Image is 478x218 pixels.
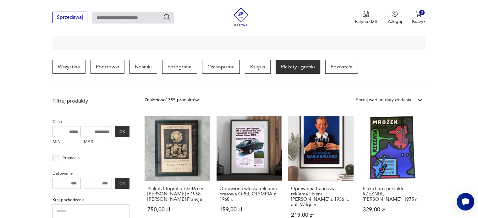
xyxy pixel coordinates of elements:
[52,12,87,23] button: Sprzedawaj
[232,8,250,26] img: Patyna - sklep z meblami i dekoracjami vintage
[363,186,422,202] h3: Plakat do spektaklu RZEŹNIA, [PERSON_NAME], 1975 r.
[145,97,199,104] div: Znaleziono 1355 produktów
[276,60,320,74] a: Plakaty i grafiki
[52,16,87,20] a: Sprzedawaj
[147,186,207,202] h3: Plakat, litografia 73x46 cm [PERSON_NAME] z 1968 [PERSON_NAME] Francja
[419,10,425,15] div: 0
[115,126,129,137] button: OK
[52,170,129,177] p: Datowanie
[52,196,129,203] p: Kraj pochodzenia
[115,178,129,189] button: OK
[392,11,398,17] img: Ikonka użytkownika
[84,137,112,147] label: MAX
[91,60,124,74] a: Pocztówki
[52,137,81,147] label: MIN
[202,60,240,74] a: Czasopisma
[355,19,377,24] p: Patyna B2B
[291,186,351,207] h3: Oprawiona francuska reklama likieru [PERSON_NAME] z 1936 r., aut. Wilquin
[163,13,171,21] button: Szukaj
[356,97,411,104] div: Sortuj według daty dodania
[129,60,157,74] a: Nośniki
[387,11,402,24] button: Zaloguj
[325,60,358,74] a: Pozostałe
[355,11,377,24] button: Patyna B2B
[363,207,422,212] p: 329,00 zł
[291,212,351,218] p: 219,00 zł
[412,19,426,24] p: Koszyk
[162,60,197,74] a: Fotografie
[245,60,271,74] a: Książki
[147,207,207,212] p: 750,00 zł
[52,60,85,74] a: Wszystkie
[219,207,279,212] p: 159,00 zł
[363,11,369,18] img: Ikona medalu
[457,193,474,210] iframe: Smartsupp widget button
[52,118,129,125] p: Cena
[355,11,377,24] a: Ikona medaluPatyna B2B
[387,19,402,24] p: Zaloguj
[415,11,422,17] img: Ikona koszyka
[52,98,129,104] p: Filtruj produkty
[412,11,426,24] button: 0Koszyk
[219,186,279,202] h3: Oprawiona włoska reklama prasowa OPEL OLYMPIA z 1968 r.
[63,155,80,162] p: Promocja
